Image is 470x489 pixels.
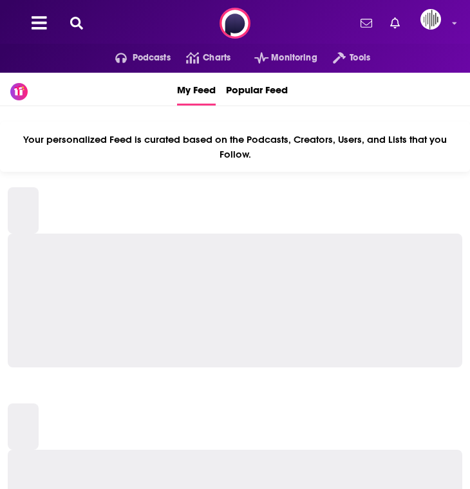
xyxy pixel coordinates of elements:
a: Charts [171,48,230,68]
button: open menu [100,48,171,68]
span: Podcasts [133,49,171,67]
a: Show notifications dropdown [385,12,405,34]
span: Charts [203,49,230,67]
button: open menu [239,48,317,68]
span: My Feed [177,75,216,104]
span: Monitoring [271,49,317,67]
button: open menu [317,48,370,68]
a: Popular Feed [226,73,288,106]
img: Podchaser - Follow, Share and Rate Podcasts [220,8,250,39]
a: Show notifications dropdown [355,12,377,34]
a: Logged in as gpg2 [420,9,449,37]
a: My Feed [177,73,216,106]
span: Logged in as gpg2 [420,9,441,30]
span: Tools [350,49,370,67]
span: Popular Feed [226,75,288,104]
img: User Profile [420,9,441,30]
